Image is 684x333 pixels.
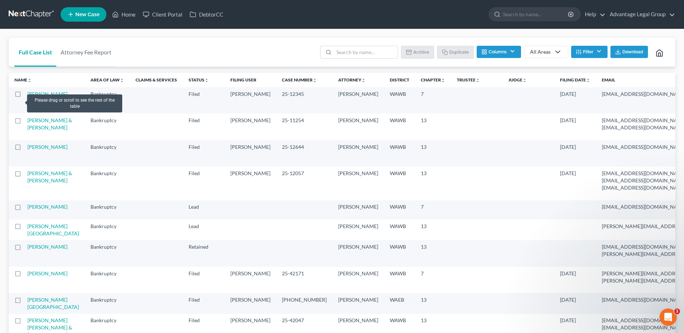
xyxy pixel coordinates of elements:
[476,78,480,83] i: unfold_more
[27,170,72,183] a: [PERSON_NAME] & [PERSON_NAME]
[332,200,384,219] td: [PERSON_NAME]
[225,114,276,140] td: [PERSON_NAME]
[27,117,72,130] a: [PERSON_NAME] & [PERSON_NAME]
[384,267,415,293] td: WAWB
[457,77,480,83] a: Trusteeunfold_more
[384,73,415,87] th: District
[183,140,225,166] td: Filed
[6,37,138,47] div: [DATE]
[91,77,124,83] a: Area of Lawunfold_more
[560,77,590,83] a: Filing Dateunfold_more
[189,77,209,83] a: Statusunfold_more
[571,46,608,58] button: Filter
[85,267,130,293] td: Bankruptcy
[75,12,100,17] span: New Case
[22,48,29,55] img: Profile image for Lindsey
[6,221,138,233] textarea: Message…
[415,87,451,114] td: 7
[384,166,415,200] td: WAWB
[674,308,680,314] span: 1
[113,3,127,17] button: Home
[6,47,138,64] div: Lindsey says…
[85,87,130,114] td: Bankruptcy
[85,219,130,240] td: Bankruptcy
[31,49,71,54] b: [PERSON_NAME]
[421,77,445,83] a: Chapterunfold_more
[554,293,596,314] td: [DATE]
[503,8,569,21] input: Search by name...
[361,78,366,83] i: unfold_more
[85,293,130,314] td: Bankruptcy
[85,166,130,200] td: Bankruptcy
[204,78,209,83] i: unfold_more
[22,14,138,31] a: More in the Help Center
[183,293,225,314] td: Filed
[338,77,366,83] a: Attorneyunfold_more
[6,64,138,264] div: Lindsey says…
[276,140,332,166] td: 25-12644
[225,267,276,293] td: [PERSON_NAME]
[23,236,28,242] button: Gif picker
[85,140,130,166] td: Bankruptcy
[27,223,79,236] a: [PERSON_NAME][GEOGRAPHIC_DATA]
[46,236,52,242] button: Start recording
[276,87,332,114] td: 25-12345
[225,87,276,114] td: [PERSON_NAME]
[6,64,118,248] div: Hi [PERSON_NAME]! It looks like there is a special character in the creditor matrix text file for...
[415,166,451,200] td: 13
[27,244,67,250] a: [PERSON_NAME]
[5,3,18,17] button: go back
[85,200,130,219] td: Bankruptcy
[183,240,225,266] td: Retained
[332,267,384,293] td: [PERSON_NAME]
[27,94,122,112] div: Please drag or scroll to see the rest of the table
[35,4,61,9] h1: Operator
[276,114,332,140] td: 25-11254
[313,78,317,83] i: unfold_more
[415,140,451,166] td: 13
[334,46,398,58] input: Search by name...
[622,49,643,55] span: Download
[530,48,551,55] div: All Areas
[384,200,415,219] td: WAWB
[384,140,415,166] td: WAWB
[183,87,225,114] td: Filed
[554,166,596,200] td: [DATE]
[554,140,596,166] td: [DATE]
[183,166,225,200] td: Filed
[610,46,648,58] button: Download
[581,8,605,21] a: Help
[34,236,40,242] button: Upload attachment
[332,166,384,200] td: [PERSON_NAME]
[586,78,590,83] i: unfold_more
[332,219,384,240] td: [PERSON_NAME]
[183,219,225,240] td: Lead
[85,114,130,140] td: Bankruptcy
[21,4,32,15] img: Profile image for Operator
[130,73,183,87] th: Claims & Services
[183,114,225,140] td: Filed
[35,9,90,16] p: The team can also help
[225,73,276,87] th: Filing User
[27,78,32,83] i: unfold_more
[384,114,415,140] td: WAWB
[14,77,32,83] a: Nameunfold_more
[27,144,67,150] a: [PERSON_NAME]
[14,38,56,67] a: Full Case List
[276,166,332,200] td: 25-12057
[384,87,415,114] td: WAWB
[332,240,384,266] td: [PERSON_NAME]
[183,267,225,293] td: Filed
[27,297,79,310] a: [PERSON_NAME][GEOGRAPHIC_DATA]
[384,240,415,266] td: WAWB
[225,140,276,166] td: [PERSON_NAME]
[85,240,130,266] td: Bankruptcy
[56,38,116,67] a: Attorney Fee Report
[332,114,384,140] td: [PERSON_NAME]
[554,267,596,293] td: [DATE]
[50,19,118,26] span: More in the Help Center
[508,77,527,83] a: Judgeunfold_more
[606,8,675,21] a: Advantage Legal Group
[554,114,596,140] td: [DATE]
[276,293,332,314] td: [PHONE_NUMBER]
